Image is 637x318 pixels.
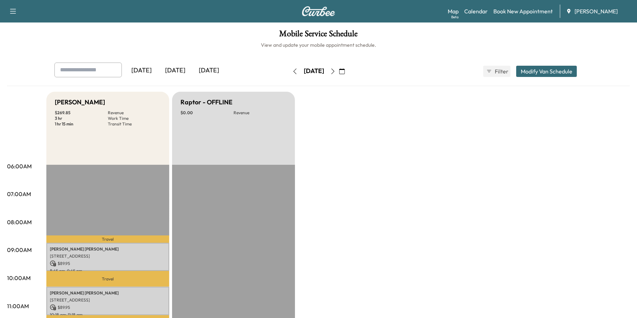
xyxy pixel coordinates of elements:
[55,97,105,107] h5: [PERSON_NAME]
[7,302,29,310] p: 11:00AM
[158,63,192,79] div: [DATE]
[495,67,507,76] span: Filter
[451,14,459,20] div: Beta
[50,246,166,252] p: [PERSON_NAME] [PERSON_NAME]
[516,66,577,77] button: Modify Van Schedule
[50,297,166,303] p: [STREET_ADDRESS]
[50,260,166,267] p: $ 89.95
[50,253,166,259] p: [STREET_ADDRESS]
[192,63,226,79] div: [DATE]
[483,66,511,77] button: Filter
[180,110,234,116] p: $ 0.00
[302,6,335,16] img: Curbee Logo
[125,63,158,79] div: [DATE]
[180,97,232,107] h5: Raptor - OFFLINE
[50,290,166,296] p: [PERSON_NAME] [PERSON_NAME]
[7,41,630,48] h6: View and update your mobile appointment schedule.
[7,246,32,254] p: 09:00AM
[448,7,459,15] a: MapBeta
[55,121,108,127] p: 1 hr 15 min
[108,121,161,127] p: Transit Time
[46,235,169,242] p: Travel
[7,30,630,41] h1: Mobile Service Schedule
[304,67,324,76] div: [DATE]
[574,7,618,15] span: [PERSON_NAME]
[7,218,32,226] p: 08:00AM
[108,110,161,116] p: Revenue
[234,110,287,116] p: Revenue
[108,116,161,121] p: Work Time
[493,7,553,15] a: Book New Appointment
[46,271,169,286] p: Travel
[50,304,166,311] p: $ 89.95
[50,312,166,318] p: 10:18 am - 11:18 am
[464,7,488,15] a: Calendar
[7,190,31,198] p: 07:00AM
[55,116,108,121] p: 3 hr
[7,162,32,170] p: 06:00AM
[50,268,166,274] p: 8:45 am - 9:45 am
[55,110,108,116] p: $ 269.85
[7,274,31,282] p: 10:00AM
